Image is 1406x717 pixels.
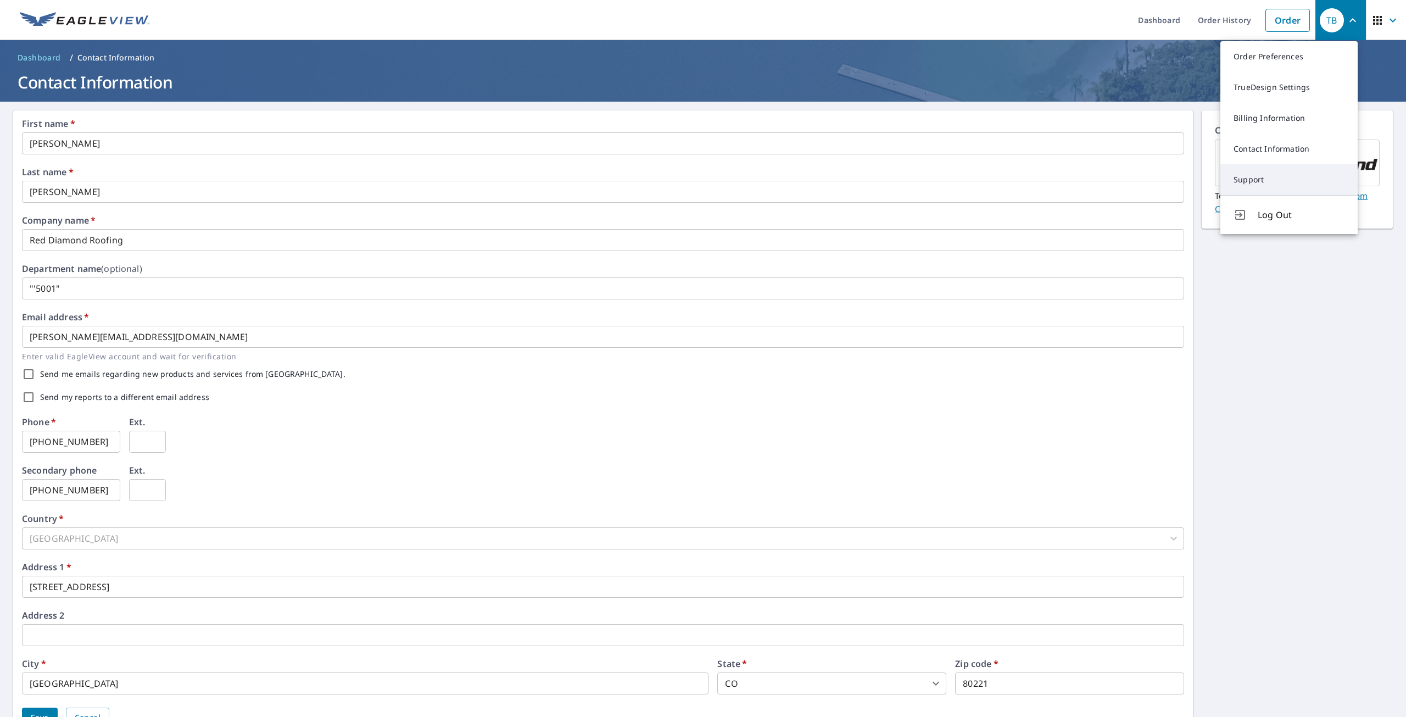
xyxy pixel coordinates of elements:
[101,263,142,275] b: (optional)
[22,514,64,523] label: Country
[22,611,64,620] label: Address 2
[22,527,1184,549] div: [GEOGRAPHIC_DATA]
[18,52,61,63] span: Dashboard
[40,370,345,378] label: Send me emails regarding new products and services from [GEOGRAPHIC_DATA].
[22,264,142,273] label: Department name
[22,216,96,225] label: Company name
[1215,124,1380,140] p: Company Logo
[1220,134,1358,164] a: Contact Information
[129,418,146,426] label: Ext.
[13,49,65,66] a: Dashboard
[13,49,1393,66] nav: breadcrumb
[1220,72,1358,103] a: TrueDesign Settings
[20,12,149,29] img: EV Logo
[22,659,46,668] label: City
[40,393,209,401] label: Send my reports to a different email address
[22,466,97,475] label: Secondary phone
[1215,141,1379,185] img: RedDiamondlogo.png
[1220,164,1358,195] a: Support
[1220,41,1358,72] a: Order Preferences
[22,168,74,176] label: Last name
[22,418,56,426] label: Phone
[22,350,1176,363] p: Enter valid EagleView account and wait for verification
[955,659,998,668] label: Zip code
[70,51,73,64] li: /
[13,71,1393,93] h1: Contact Information
[77,52,155,63] p: Contact Information
[717,672,946,694] div: CO
[1265,9,1310,32] a: Order
[1220,103,1358,134] a: Billing Information
[22,313,89,321] label: Email address
[22,119,75,128] label: First name
[717,659,747,668] label: State
[129,466,146,475] label: Ext.
[22,563,71,571] label: Address 1
[1215,186,1380,215] p: To change this image, go to the
[1320,8,1344,32] div: TB
[1258,208,1344,221] span: Log Out
[1220,195,1358,234] button: Log Out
